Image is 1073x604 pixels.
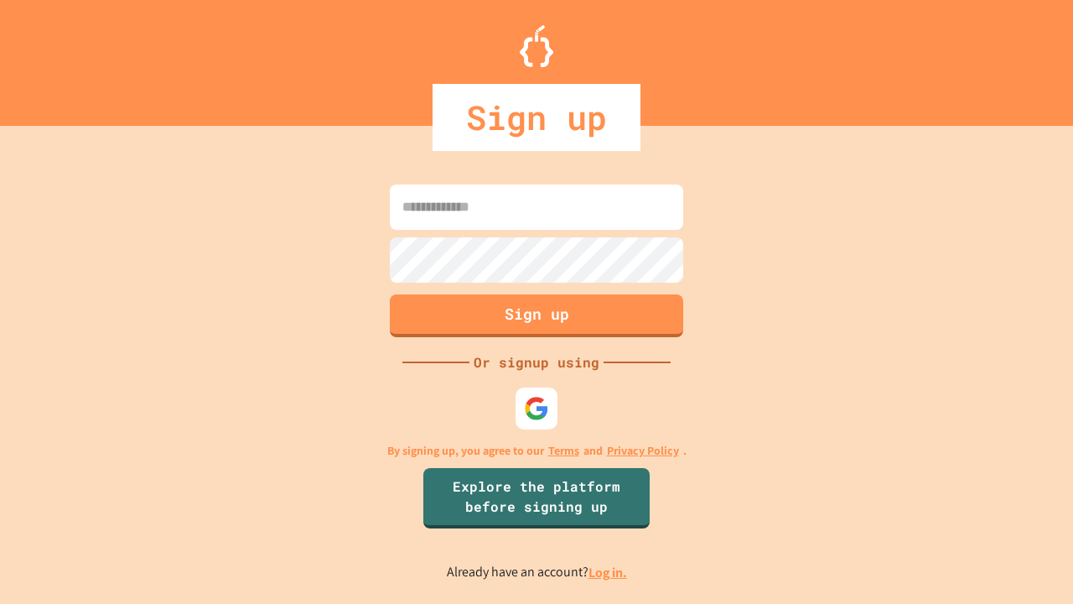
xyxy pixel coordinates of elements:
[1003,537,1056,587] iframe: chat widget
[524,396,549,421] img: google-icon.svg
[548,442,579,460] a: Terms
[390,294,683,337] button: Sign up
[469,352,604,372] div: Or signup using
[588,564,627,581] a: Log in.
[520,25,553,67] img: Logo.svg
[423,468,650,528] a: Explore the platform before signing up
[607,442,679,460] a: Privacy Policy
[387,442,687,460] p: By signing up, you agree to our and .
[433,84,640,151] div: Sign up
[934,464,1056,535] iframe: chat widget
[447,562,627,583] p: Already have an account?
